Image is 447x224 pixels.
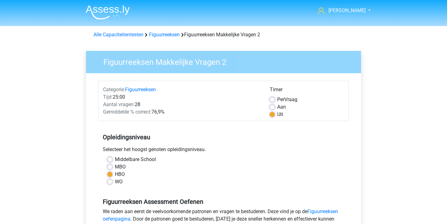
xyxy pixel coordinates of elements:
[328,7,366,13] span: [PERSON_NAME]
[277,103,286,111] label: Aan
[98,101,265,108] div: 28
[125,87,156,92] a: Figuurreeksen
[115,178,123,186] label: WO
[270,86,344,96] div: Timer
[98,146,349,156] div: Selecteer het hoogst genoten opleidingsniveau.
[277,96,297,103] label: Vraag
[103,109,151,115] span: Gemiddelde % correct:
[277,96,284,102] span: Per
[103,198,344,205] h5: Figuurreeksen Assessment Oefenen
[115,163,126,171] label: MBO
[277,111,283,118] label: Uit
[91,31,356,38] div: Figuurreeksen Makkelijke Vragen 2
[98,93,265,101] div: 25:00
[115,156,156,163] label: Middelbare School
[86,5,130,20] img: Assessly
[115,171,125,178] label: HBO
[103,87,125,92] span: Categorie:
[315,7,366,14] a: [PERSON_NAME]
[103,94,113,100] span: Tijd:
[103,101,135,107] span: Aantal vragen:
[103,131,344,143] h5: Opleidingsniveau
[96,55,356,67] h3: Figuurreeksen Makkelijke Vragen 2
[93,32,143,38] a: Alle Capaciteitentesten
[98,108,265,116] div: 76,9%
[149,32,180,38] a: Figuurreeksen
